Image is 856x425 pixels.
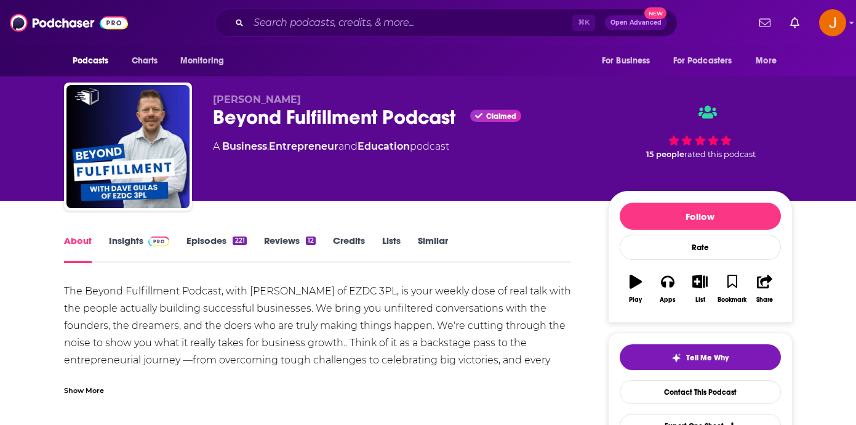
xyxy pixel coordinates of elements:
[180,52,224,70] span: Monitoring
[269,140,338,152] a: Entrepreneur
[249,13,572,33] input: Search podcasts, credits, & more...
[333,235,365,263] a: Credits
[172,49,240,73] button: open menu
[418,235,448,263] a: Similar
[756,52,777,70] span: More
[602,52,650,70] span: For Business
[233,237,246,245] div: 221
[673,52,732,70] span: For Podcasters
[605,15,667,30] button: Open AdvancedNew
[593,49,666,73] button: open menu
[10,11,128,34] img: Podchaser - Follow, Share and Rate Podcasts
[644,7,666,19] span: New
[213,139,449,154] div: A podcast
[660,296,676,304] div: Apps
[572,15,595,31] span: ⌘ K
[66,85,190,208] img: Beyond Fulfillment Podcast
[382,235,401,263] a: Lists
[620,267,652,311] button: Play
[620,344,781,370] button: tell me why sparkleTell Me Why
[358,140,410,152] a: Education
[747,49,792,73] button: open menu
[754,12,775,33] a: Show notifications dropdown
[620,203,781,230] button: Follow
[785,12,804,33] a: Show notifications dropdown
[264,235,316,263] a: Reviews12
[186,235,246,263] a: Episodes221
[684,267,716,311] button: List
[671,353,681,363] img: tell me why sparkle
[486,113,516,119] span: Claimed
[819,9,846,36] span: Logged in as justine87181
[686,353,729,363] span: Tell Me Why
[819,9,846,36] img: User Profile
[629,296,642,304] div: Play
[215,9,678,37] div: Search podcasts, credits, & more...
[620,380,781,404] a: Contact This Podcast
[684,150,756,159] span: rated this podcast
[716,267,748,311] button: Bookmark
[819,9,846,36] button: Show profile menu
[620,235,781,260] div: Rate
[64,235,92,263] a: About
[132,52,158,70] span: Charts
[73,52,109,70] span: Podcasts
[148,237,170,246] img: Podchaser Pro
[695,296,705,304] div: List
[756,296,773,304] div: Share
[222,140,267,152] a: Business
[306,237,316,245] div: 12
[610,20,662,26] span: Open Advanced
[124,49,166,73] a: Charts
[748,267,780,311] button: Share
[338,140,358,152] span: and
[646,150,684,159] span: 15 people
[267,140,269,152] span: ,
[213,94,301,105] span: [PERSON_NAME]
[718,296,746,304] div: Bookmark
[109,235,170,263] a: InsightsPodchaser Pro
[64,49,125,73] button: open menu
[608,94,793,170] div: 15 peoplerated this podcast
[665,49,750,73] button: open menu
[652,267,684,311] button: Apps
